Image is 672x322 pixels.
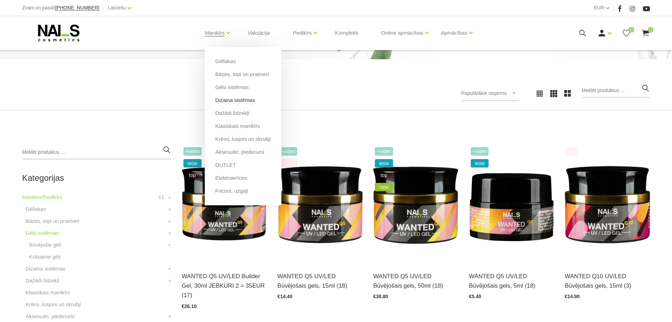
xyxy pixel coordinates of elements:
span: 0 [629,27,634,33]
a: Manikīrs/Pedikīrs [22,193,62,201]
a: Aksesuāri, piederumi [26,312,75,321]
a: Bāzes, topi un praimeri [215,70,269,78]
a: Dizaina sistēmas [26,265,65,273]
a: Gēlu sistēmas [26,229,59,237]
a: + [168,265,171,273]
span: 11 [158,193,164,201]
span: | [103,4,104,12]
a: Vaksācija [242,16,275,50]
a: Klasiskais manikīrs [215,122,260,130]
a: 0 [641,29,650,37]
a: Gēllakas [215,57,236,65]
a: WANTED Q5 UV/LED Būvējošais gels, 50ml (18) [373,272,458,290]
a: OUTLET [215,161,236,169]
span: €14.40 [278,294,293,299]
a: Dizaina sistēmas [215,96,255,104]
img: Gels WANTED NAILS cosmetics tehniķu komanda ir radījusi gelu, kas ilgi jau ir katra meistara mekl... [373,145,458,263]
a: + [168,276,171,285]
a: Pedikīrs [293,19,312,47]
a: Būvējošie gēli [29,241,62,249]
h2: Kategorijas [22,173,171,183]
a: WANTED Q5 UV/LED Būvējošais gels, 15ml (18) [278,272,363,290]
a: Aksesuāri, piederumi [215,148,264,156]
a: Dažādi līdzekļi [26,276,59,285]
span: €14.90 [565,294,580,299]
a: Manikīrs [205,19,225,47]
span: €5.40 [469,294,481,299]
input: Meklēt produktus ... [22,145,171,159]
span: +Video [183,147,202,156]
span: 0 [648,27,653,33]
span: top [566,147,576,156]
a: Online apmācības [381,19,423,47]
img: Gels WANTED NAILS cosmetics tehniķu komanda ir radījusi gelu, kas ilgi jau ir katra meistara mekl... [469,145,554,263]
a: [PHONE_NUMBER] [55,5,99,11]
img: Gels WANTED NAILS cosmetics tehniķu komanda ir radījusi gelu, kas ilgi jau ir katra meistara mekl... [565,145,650,263]
a: WANTED Q10 UV/LED Būvējošais gels, 15ml (3) [565,272,650,290]
a: + [168,241,171,249]
div: Zvani un pasūti [22,4,99,12]
a: Krēmi, losjoni un skrubji [26,300,81,309]
a: WANTED Q5 UV/LED Būvējošais gels, 5ml (18) [469,272,554,290]
a: Komplekti [329,16,364,50]
a: Gēlu sistēmas [215,83,248,91]
a: Krēmi, losjoni un skrubji [215,135,271,143]
a: Frēzes, uzgaļi [215,187,248,195]
a: Gēllakas [26,205,46,213]
a: + [168,312,171,321]
a: Bāzes, topi un praimeri [26,217,79,225]
span: €38.80 [373,294,388,299]
span: €26.10 [182,303,197,309]
a: WANTED Q5 UV/LED Builder Gel, 30ml JEBKURI 2 = 35EUR (17) [182,272,267,300]
a: Krāsainie gēli [29,253,61,261]
a: Latviešu [108,4,126,12]
a: + [168,217,171,225]
a: Klasiskais manikīrs [26,288,70,297]
img: Gels WANTED NAILS cosmetics tehniķu komanda ir radījusi gelu, kas ilgi jau ir katra meistara mekl... [182,145,267,263]
a: Dažādi līdzekļi [215,109,249,117]
a: Apmācības [441,19,467,47]
span: top [279,159,297,167]
span: wow [471,159,489,167]
input: Meklēt produktus ... [582,84,650,98]
span: | [613,4,614,12]
span: top [375,171,393,179]
span: +Video [279,147,297,156]
span: wow [183,159,202,167]
span: wow [375,159,393,167]
span: +Video [375,147,393,156]
img: Gels WANTED NAILS cosmetics tehniķu komanda ir radījusi gelu, kas ilgi jau ir katra meistara mekl... [278,145,363,263]
a: Elektroierīces [215,174,247,182]
a: + [168,229,171,237]
span: Populārākie vispirms [461,90,506,96]
a: + [168,193,171,201]
a: 0 [622,29,631,37]
span: +Video [471,147,489,156]
span: top [183,171,202,179]
a: + [168,205,171,213]
span: new [375,183,393,191]
a: EUR [594,4,604,12]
